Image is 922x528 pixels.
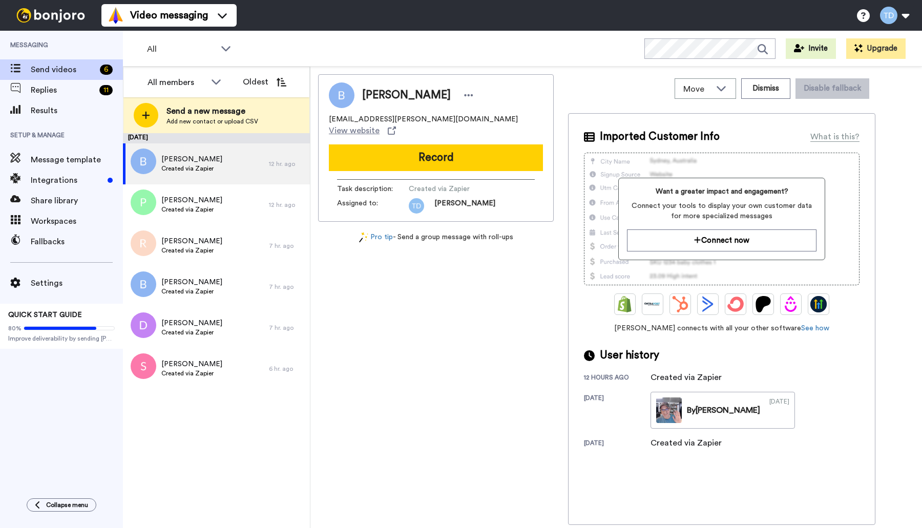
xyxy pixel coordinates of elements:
span: All [147,43,216,55]
button: Record [329,144,543,171]
span: Created via Zapier [161,205,222,214]
img: Drip [783,296,799,312]
span: Created via Zapier [161,369,222,377]
span: Fallbacks [31,236,123,248]
span: Want a greater impact and engagement? [627,186,816,197]
span: User history [600,348,659,363]
img: Patreon [755,296,771,312]
span: Share library [31,195,123,207]
img: td.png [409,198,424,214]
img: Ontraport [644,296,661,312]
span: Imported Customer Info [600,129,720,144]
span: Send a new message [166,105,258,117]
button: Invite [786,38,836,59]
span: [PERSON_NAME] [161,154,222,164]
img: bj-logo-header-white.svg [12,8,89,23]
button: Collapse menu [27,498,96,512]
span: [PERSON_NAME] [161,277,222,287]
img: s.png [131,353,156,379]
span: Workspaces [31,215,123,227]
span: Message template [31,154,123,166]
span: Connect your tools to display your own customer data for more specialized messages [627,201,816,221]
a: See how [801,325,829,332]
span: 80% [8,324,22,332]
span: Replies [31,84,95,96]
span: View website [329,124,380,137]
div: All members [148,76,206,89]
button: Disable fallback [795,78,869,99]
span: Created via Zapier [161,287,222,295]
button: Dismiss [741,78,790,99]
img: b.png [131,149,156,174]
div: 6 [100,65,113,75]
div: 7 hr. ago [269,283,305,291]
span: Created via Zapier [161,246,222,255]
span: [PERSON_NAME] [161,359,222,369]
span: Settings [31,277,123,289]
span: Created via Zapier [161,328,222,336]
img: ActiveCampaign [700,296,716,312]
div: 12 hours ago [584,373,651,384]
span: Move [683,83,711,95]
img: p.png [131,189,156,215]
img: r.png [131,230,156,256]
span: Add new contact or upload CSV [166,117,258,125]
span: [PERSON_NAME] connects with all your other software [584,323,860,333]
span: Created via Zapier [409,184,506,194]
span: [PERSON_NAME] [161,236,222,246]
span: [EMAIL_ADDRESS][PERSON_NAME][DOMAIN_NAME] [329,114,518,124]
div: Created via Zapier [651,371,722,384]
div: - Send a group message with roll-ups [318,232,554,243]
img: Shopify [617,296,633,312]
div: 12 hr. ago [269,160,305,168]
span: Integrations [31,174,103,186]
div: By [PERSON_NAME] [687,404,760,416]
img: vm-color.svg [108,7,124,24]
div: 7 hr. ago [269,242,305,250]
button: Upgrade [846,38,906,59]
img: GoHighLevel [810,296,827,312]
a: Pro tip [359,232,393,243]
img: d.png [131,312,156,338]
span: Created via Zapier [161,164,222,173]
div: 12 hr. ago [269,201,305,209]
img: b.png [131,271,156,297]
span: Send videos [31,64,96,76]
span: Assigned to: [337,198,409,214]
span: Results [31,104,123,117]
img: ConvertKit [727,296,744,312]
div: What is this? [810,131,860,143]
a: View website [329,124,396,137]
div: 6 hr. ago [269,365,305,373]
button: Oldest [235,72,294,92]
span: Improve deliverability by sending [PERSON_NAME]’s from your own email [8,334,115,343]
div: Created via Zapier [651,437,722,449]
div: [DATE] [769,397,789,423]
div: [DATE] [584,439,651,449]
img: magic-wand.svg [359,232,368,243]
div: [DATE] [123,133,310,143]
span: [PERSON_NAME] [161,318,222,328]
div: 7 hr. ago [269,324,305,332]
span: [PERSON_NAME] [362,88,451,103]
div: [DATE] [584,394,651,429]
a: By[PERSON_NAME][DATE] [651,392,795,429]
img: 2303ae56-5b6c-4a87-a855-b9a0e8a040fa-thumb.jpg [656,397,682,423]
span: QUICK START GUIDE [8,311,82,319]
button: Connect now [627,229,816,251]
span: Video messaging [130,8,208,23]
img: Image of Barbara [329,82,354,108]
div: 11 [99,85,113,95]
span: [PERSON_NAME] [434,198,495,214]
span: Task description : [337,184,409,194]
span: Collapse menu [46,501,88,509]
span: [PERSON_NAME] [161,195,222,205]
img: Hubspot [672,296,688,312]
